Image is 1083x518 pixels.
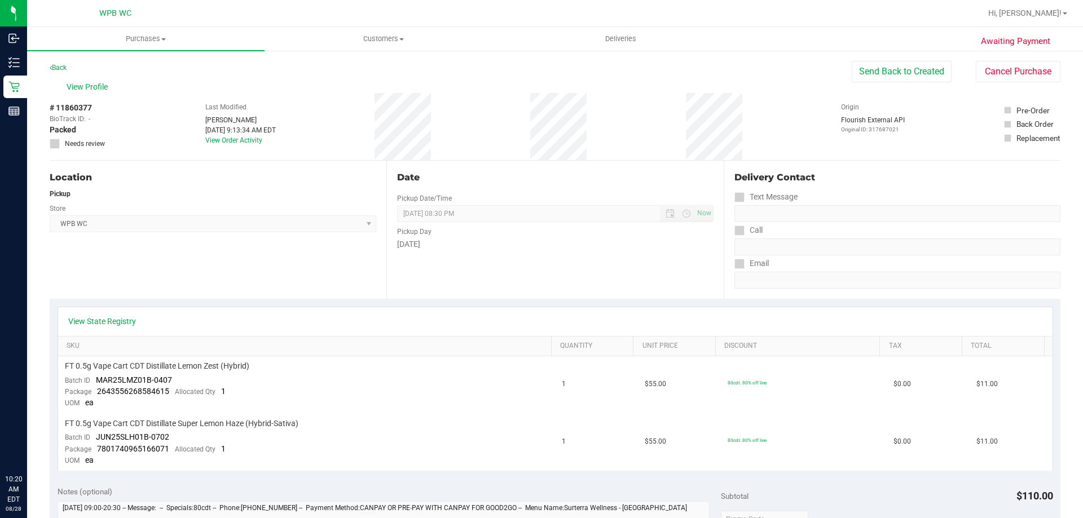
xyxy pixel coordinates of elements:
[50,102,92,114] span: # 11860377
[27,27,265,51] a: Purchases
[97,444,169,453] span: 7801740965166071
[1016,105,1050,116] div: Pre-Order
[50,190,71,198] strong: Pickup
[1016,490,1053,502] span: $110.00
[65,418,298,429] span: FT 0.5g Vape Cart CDT Distillate Super Lemon Haze (Hybrid-Sativa)
[96,432,169,441] span: JUN25SLH01B-0702
[590,34,651,44] span: Deliveries
[841,125,905,134] p: Original ID: 317687021
[265,34,501,44] span: Customers
[976,61,1060,82] button: Cancel Purchase
[734,171,1060,184] div: Delivery Contact
[976,436,998,447] span: $11.00
[67,81,112,93] span: View Profile
[175,388,215,396] span: Allocated Qty
[562,436,566,447] span: 1
[734,189,798,205] label: Text Message
[721,492,749,501] span: Subtotal
[728,380,767,386] span: 80cdt: 80% off line
[50,203,65,214] label: Store
[1016,132,1060,144] div: Replacement
[205,136,262,144] a: View Order Activity
[65,445,91,453] span: Package
[50,64,67,72] a: Back
[96,375,172,384] span: MAR25LMZ01B-0407
[645,436,666,447] span: $55.00
[85,455,94,464] span: ea
[397,227,432,237] label: Pickup Day
[50,171,376,184] div: Location
[265,27,502,51] a: Customers
[8,105,20,117] inline-svg: Reports
[205,115,276,125] div: [PERSON_NAME]
[724,342,875,351] a: Discount
[893,436,911,447] span: $0.00
[65,433,90,441] span: Batch ID
[99,8,131,18] span: WPB WC
[65,377,90,384] span: Batch ID
[645,379,666,389] span: $55.00
[65,139,105,149] span: Needs review
[205,125,276,135] div: [DATE] 9:13:34 AM EDT
[67,342,547,351] a: SKU
[175,445,215,453] span: Allocated Qty
[988,8,1062,17] span: Hi, [PERSON_NAME]!
[33,426,47,440] iframe: Resource center unread badge
[8,57,20,68] inline-svg: Inventory
[397,171,713,184] div: Date
[5,504,22,513] p: 08/28
[65,399,80,407] span: UOM
[11,428,45,462] iframe: Resource center
[562,379,566,389] span: 1
[889,342,958,351] a: Tax
[976,379,998,389] span: $11.00
[893,379,911,389] span: $0.00
[8,81,20,92] inline-svg: Retail
[728,437,767,443] span: 80cdt: 80% off line
[68,316,136,327] a: View State Registry
[734,238,1060,255] input: Format: (999) 999-9999
[5,474,22,504] p: 10:20 AM EDT
[841,102,859,112] label: Origin
[734,222,763,238] label: Call
[642,342,711,351] a: Unit Price
[1016,118,1054,130] div: Back Order
[89,114,90,124] span: -
[397,193,452,203] label: Pickup Date/Time
[8,33,20,44] inline-svg: Inbound
[58,487,112,496] span: Notes (optional)
[971,342,1040,351] a: Total
[221,444,226,453] span: 1
[841,115,905,134] div: Flourish External API
[205,102,246,112] label: Last Modified
[560,342,629,351] a: Quantity
[221,387,226,396] span: 1
[85,398,94,407] span: ea
[65,457,80,464] span: UOM
[65,388,91,396] span: Package
[734,205,1060,222] input: Format: (999) 999-9999
[97,387,169,396] span: 2643556268584615
[50,124,76,136] span: Packed
[50,114,86,124] span: BioTrack ID:
[734,255,769,272] label: Email
[502,27,739,51] a: Deliveries
[397,238,713,250] div: [DATE]
[852,61,952,82] button: Send Back to Created
[27,34,265,44] span: Purchases
[981,35,1050,48] span: Awaiting Payment
[65,361,249,371] span: FT 0.5g Vape Cart CDT Distillate Lemon Zest (Hybrid)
